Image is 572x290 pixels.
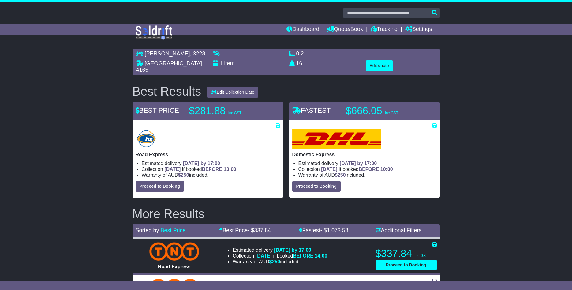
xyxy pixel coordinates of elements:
[145,60,202,66] span: [GEOGRAPHIC_DATA]
[272,259,280,264] span: 250
[405,24,432,35] a: Settings
[292,107,331,114] span: FASTEST
[142,172,280,178] li: Warranty of AUD included.
[189,105,266,117] p: $281.88
[228,111,241,115] span: inc GST
[376,227,422,233] a: Additional Filters
[142,160,280,166] li: Estimated delivery
[315,253,327,258] span: 14:00
[299,227,348,233] a: Fastest- $1,073.58
[327,24,363,35] a: Quote/Book
[371,24,398,35] a: Tracking
[149,242,199,261] img: TNT Domestic: Road Express
[296,51,304,57] span: 0.2
[220,60,223,66] span: 1
[321,167,393,172] span: if booked
[136,107,179,114] span: BEST PRICE
[340,161,377,166] span: [DATE] by 17:00
[385,111,398,115] span: inc GST
[335,172,346,178] span: $
[293,253,313,258] span: BEFORE
[145,51,190,57] span: [PERSON_NAME]
[183,161,220,166] span: [DATE] by 17:00
[164,167,181,172] span: [DATE]
[190,51,205,57] span: , 3228
[233,253,327,259] li: Collection
[298,160,437,166] li: Estimated delivery
[133,207,440,220] h2: More Results
[178,172,189,178] span: $
[292,152,437,157] p: Domestic Express
[164,167,236,172] span: if booked
[359,167,379,172] span: BEFORE
[136,60,204,73] span: , 4165
[338,172,346,178] span: 250
[254,227,271,233] span: 337.84
[161,227,186,233] a: Best Price
[292,129,381,149] img: DHL: Domestic Express
[207,87,258,98] button: Edit Collection Date
[136,152,280,157] p: Road Express
[274,247,311,253] span: [DATE] by 17:00
[327,227,348,233] span: 1,073.58
[248,227,271,233] span: - $
[256,253,272,258] span: [DATE]
[256,253,327,258] span: if booked
[321,167,337,172] span: [DATE]
[181,172,189,178] span: 250
[224,60,235,66] span: item
[136,227,159,233] span: Sorted by
[380,167,393,172] span: 10:00
[376,247,437,260] p: $337.84
[320,227,348,233] span: - $
[296,60,302,66] span: 16
[219,227,271,233] a: Best Price- $337.84
[366,60,393,71] button: Edit quote
[415,254,428,258] span: inc GST
[233,259,327,265] li: Warranty of AUD included.
[224,167,236,172] span: 13:00
[286,24,319,35] a: Dashboard
[233,247,327,253] li: Estimated delivery
[298,166,437,172] li: Collection
[346,105,422,117] p: $666.05
[376,260,437,270] button: Proceed to Booking
[292,181,341,192] button: Proceed to Booking
[136,129,157,149] img: Hunter Express: Road Express
[298,172,437,178] li: Warranty of AUD included.
[129,85,204,98] div: Best Results
[158,264,191,269] span: Road Express
[202,167,222,172] span: BEFORE
[136,181,184,192] button: Proceed to Booking
[269,259,280,264] span: $
[142,166,280,172] li: Collection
